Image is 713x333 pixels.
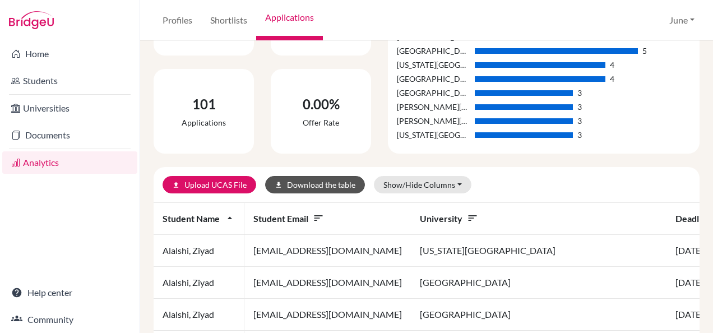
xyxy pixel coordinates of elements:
[467,212,478,224] i: sort
[303,94,340,114] div: 0.00%
[610,73,614,85] div: 4
[244,235,411,267] td: [EMAIL_ADDRESS][DOMAIN_NAME]
[397,87,470,99] div: [GEOGRAPHIC_DATA]
[397,129,470,141] div: [US_STATE][GEOGRAPHIC_DATA], [GEOGRAPHIC_DATA]
[244,299,411,331] td: [EMAIL_ADDRESS][DOMAIN_NAME]
[577,115,582,127] div: 3
[2,124,137,146] a: Documents
[411,235,666,267] td: [US_STATE][GEOGRAPHIC_DATA]
[2,70,137,92] a: Students
[397,101,470,113] div: [PERSON_NAME][GEOGRAPHIC_DATA][US_STATE]
[2,151,137,174] a: Analytics
[154,267,244,299] td: Alalshi, Ziyad
[154,299,244,331] td: Alalshi, Ziyad
[182,117,226,128] div: Applications
[2,43,137,65] a: Home
[154,235,244,267] td: Alalshi, Ziyad
[397,59,470,71] div: [US_STATE][GEOGRAPHIC_DATA]
[182,94,226,114] div: 101
[244,267,411,299] td: [EMAIL_ADDRESS][DOMAIN_NAME]
[577,87,582,99] div: 3
[253,213,324,224] span: Student email
[411,267,666,299] td: [GEOGRAPHIC_DATA]
[577,129,582,141] div: 3
[163,176,256,193] a: uploadUpload UCAS File
[397,73,470,85] div: [GEOGRAPHIC_DATA][US_STATE]
[397,45,470,57] div: [GEOGRAPHIC_DATA][US_STATE]
[224,212,235,224] i: arrow_drop_up
[642,45,647,57] div: 5
[374,176,471,193] button: Show/Hide Columns
[397,115,470,127] div: [PERSON_NAME][GEOGRAPHIC_DATA][PERSON_NAME]
[163,213,235,224] span: Student name
[275,181,283,189] i: download
[420,213,478,224] span: University
[303,117,340,128] div: Offer rate
[610,59,614,71] div: 4
[2,308,137,331] a: Community
[577,101,582,113] div: 3
[313,212,324,224] i: sort
[411,299,666,331] td: [GEOGRAPHIC_DATA]
[172,181,180,189] i: upload
[2,97,137,119] a: Universities
[664,10,700,31] button: June
[2,281,137,304] a: Help center
[9,11,54,29] img: Bridge-U
[265,176,365,193] button: downloadDownload the table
